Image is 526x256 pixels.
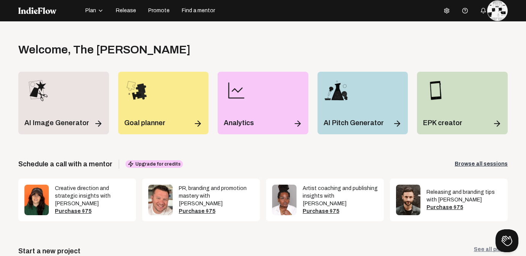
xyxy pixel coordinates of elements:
[224,118,254,128] p: Analytics
[18,43,191,56] div: Welcome
[488,1,507,21] img: thumb_big_ab67616d0000b273572516dd2871327eec944745.jpeg
[81,5,108,17] button: Plan
[224,78,249,103] img: line-chart.png
[18,159,112,169] span: Schedule a call with a mentor
[427,188,502,204] div: Releasing and branding tips with [PERSON_NAME]
[116,7,136,14] span: Release
[124,78,149,103] img: goal_planner_icon.png
[303,208,378,215] div: Purchase $75
[423,78,448,103] img: epk_icon.png
[179,208,254,215] div: Purchase $75
[55,185,130,208] div: Creative direction and strategic insights with [PERSON_NAME]
[324,118,384,128] p: AI Pitch Generator
[427,204,502,211] div: Purchase $75
[24,78,50,103] img: merch_designer_icon.png
[324,78,349,103] img: pitch_wizard_icon.png
[68,43,191,56] span: , The [PERSON_NAME]
[24,118,89,128] p: AI Image Generator
[125,160,183,168] span: Upgrade for credits
[111,5,141,17] button: Release
[148,7,170,14] span: Promote
[455,160,508,168] a: Browse all sessions
[85,7,96,14] span: Plan
[496,229,518,252] iframe: Toggle Customer Support
[177,5,220,17] button: Find a mentor
[55,208,130,215] div: Purchase $75
[144,5,174,17] button: Promote
[179,185,254,208] div: PR, branding and promotion mastery with [PERSON_NAME]
[423,118,462,128] p: EPK creator
[303,185,378,208] div: Artist coaching and publishing insights with [PERSON_NAME]
[124,118,165,128] p: Goal planner
[182,7,215,14] span: Find a mentor
[18,7,56,14] img: indieflow-logo-white.svg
